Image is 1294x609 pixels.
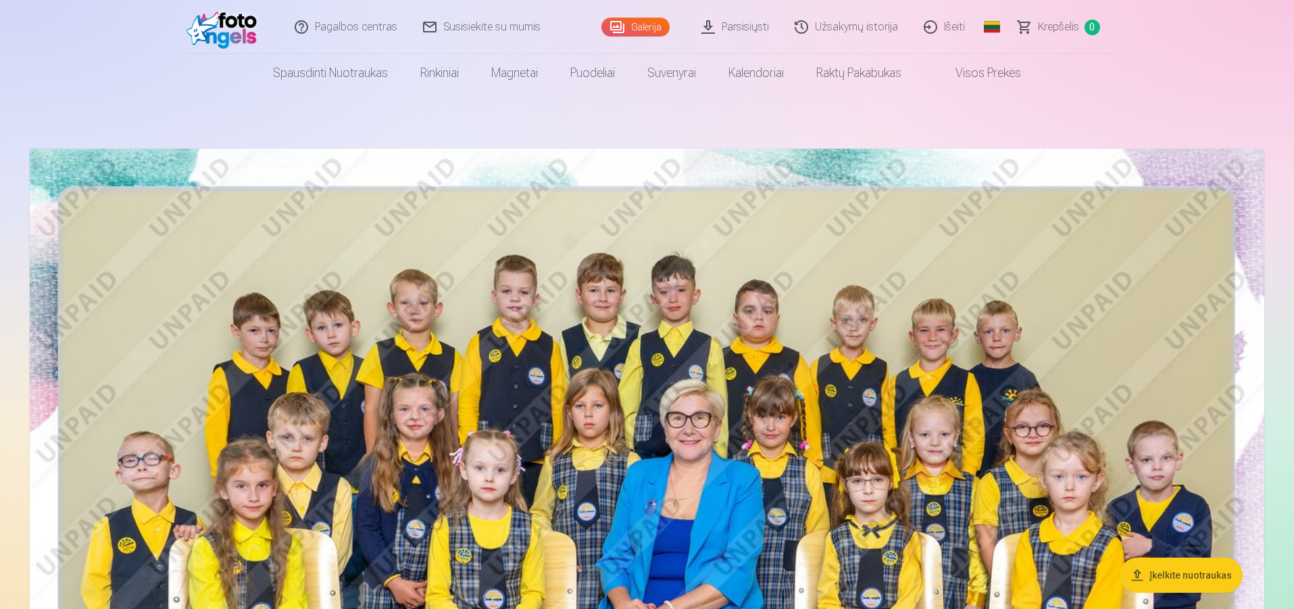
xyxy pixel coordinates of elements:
[712,54,800,92] a: Kalendoriai
[404,54,475,92] a: Rinkiniai
[1120,558,1243,593] button: Įkelkite nuotraukas
[601,18,670,36] a: Galerija
[800,54,918,92] a: Raktų pakabukas
[1085,20,1100,35] span: 0
[475,54,554,92] a: Magnetai
[186,5,264,49] img: /fa2
[554,54,631,92] a: Puodeliai
[918,54,1037,92] a: Visos prekės
[1038,19,1079,35] span: Krepšelis
[257,54,404,92] a: Spausdinti nuotraukas
[631,54,712,92] a: Suvenyrai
